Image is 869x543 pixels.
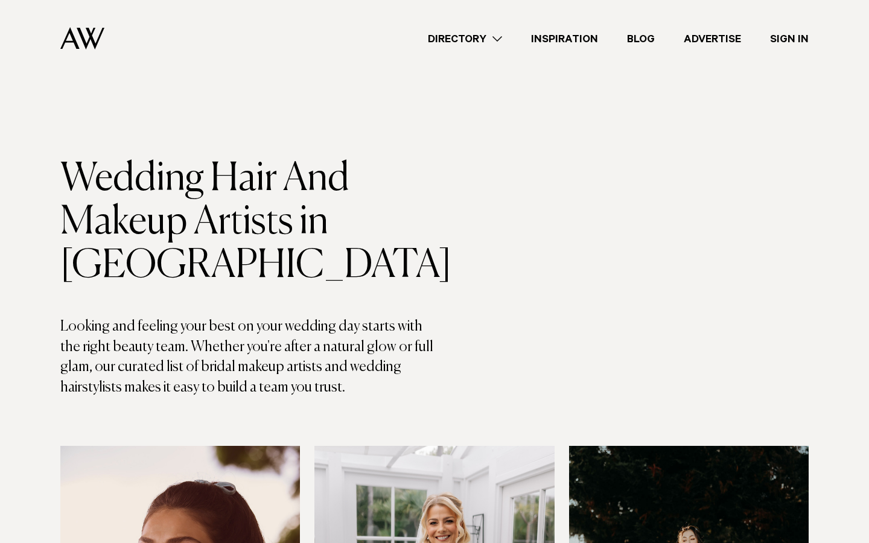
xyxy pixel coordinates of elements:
[517,31,613,47] a: Inspiration
[413,31,517,47] a: Directory
[60,157,434,288] h1: Wedding Hair And Makeup Artists in [GEOGRAPHIC_DATA]
[756,31,823,47] a: Sign In
[613,31,669,47] a: Blog
[669,31,756,47] a: Advertise
[60,317,434,398] p: Looking and feeling your best on your wedding day starts with the right beauty team. Whether you'...
[60,27,104,49] img: Auckland Weddings Logo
